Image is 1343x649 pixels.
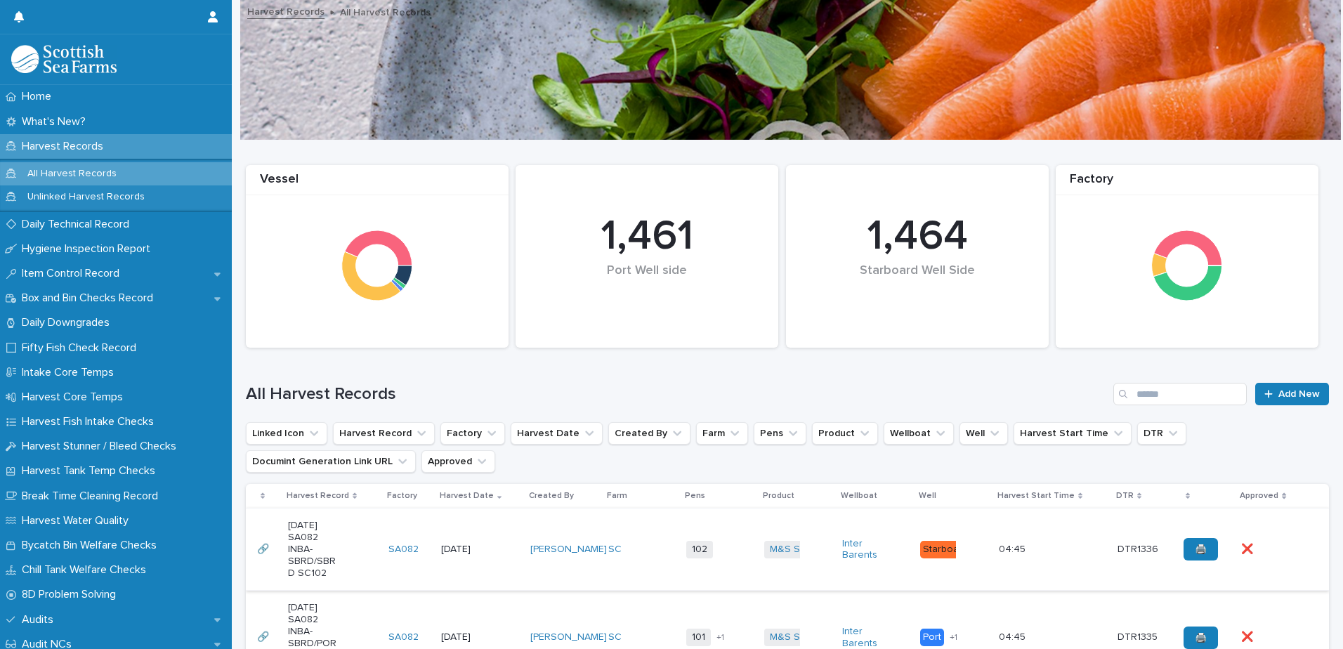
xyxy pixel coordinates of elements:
a: Inter Barents [842,538,892,562]
a: 🖨️ [1184,627,1218,649]
a: Add New [1255,383,1329,405]
button: Harvest Start Time [1014,422,1132,445]
p: Audits [16,613,65,627]
button: Farm [696,422,748,445]
p: [DATE] SA082 INBA-SBRD/SBRD SC102 [288,520,338,579]
p: Intake Core Temps [16,366,125,379]
p: What's New? [16,115,97,129]
button: Created By [608,422,690,445]
a: Harvest Records [247,3,325,19]
div: 1,464 [810,211,1025,262]
a: [PERSON_NAME] [530,544,607,556]
span: 102 [686,541,713,558]
p: Approved [1240,488,1278,504]
p: Farm [607,488,627,504]
p: Harvest Core Temps [16,391,134,404]
p: Hygiene Inspection Report [16,242,162,256]
a: SC [608,631,622,643]
div: Starboard [920,541,971,558]
p: Harvest Date [440,488,494,504]
p: 8D Problem Solving [16,588,127,601]
p: 🔗 [257,629,272,643]
div: Port Well side [539,263,754,308]
button: Pens [754,422,806,445]
p: DTR [1116,488,1134,504]
button: Documint Generation Link URL [246,450,416,473]
button: Wellboat [884,422,954,445]
p: Product [763,488,794,504]
p: 04:45 [999,541,1028,556]
h1: All Harvest Records [246,384,1108,405]
button: DTR [1137,422,1186,445]
a: M&S Select [770,544,823,556]
tr: 🔗🔗 [DATE] SA082 INBA-SBRD/SBRD SC102SA082 [DATE][PERSON_NAME] SC 102M&S Select Inter Barents Star... [246,509,1329,591]
p: [DATE] [441,544,491,556]
p: Wellboat [841,488,877,504]
p: Box and Bin Checks Record [16,291,164,305]
span: 🖨️ [1195,544,1207,554]
p: DTR1335 [1118,629,1160,643]
button: Product [812,422,878,445]
p: Daily Technical Record [16,218,140,231]
p: Unlinked Harvest Records [16,191,156,203]
div: Port [920,629,944,646]
p: Pens [685,488,705,504]
p: ❌ [1241,541,1256,556]
p: Harvest Fish Intake Checks [16,415,165,428]
p: ❌ [1241,629,1256,643]
button: Factory [440,422,505,445]
a: [PERSON_NAME] [530,631,607,643]
button: Well [959,422,1008,445]
span: Add New [1278,389,1320,399]
span: + 1 [716,634,724,642]
a: 🖨️ [1184,538,1218,560]
a: SA082 [388,544,419,556]
img: mMrefqRFQpe26GRNOUkG [11,45,117,73]
p: Well [919,488,936,504]
div: 1,461 [539,211,754,262]
p: Item Control Record [16,267,131,280]
p: Home [16,90,63,103]
p: Harvest Stunner / Bleed Checks [16,440,188,453]
span: + 1 [950,634,957,642]
p: All Harvest Records [340,4,431,19]
p: Bycatch Bin Welfare Checks [16,539,168,552]
p: 04:45 [999,629,1028,643]
a: SC [608,544,622,556]
p: Break Time Cleaning Record [16,490,169,503]
a: SA082 [388,631,419,643]
p: Created By [529,488,574,504]
button: Harvest Record [333,422,435,445]
p: DTR1336 [1118,541,1161,556]
button: Linked Icon [246,422,327,445]
p: 🔗 [257,541,272,556]
span: 101 [686,629,711,646]
p: Harvest Record [287,488,349,504]
div: Vessel [246,172,509,195]
button: Approved [421,450,495,473]
input: Search [1113,383,1247,405]
p: Harvest Records [16,140,114,153]
span: 🖨️ [1195,633,1207,643]
div: Factory [1056,172,1318,195]
p: [DATE] [441,631,491,643]
p: Harvest Start Time [997,488,1075,504]
button: Harvest Date [511,422,603,445]
p: Harvest Tank Temp Checks [16,464,166,478]
a: M&S Select [770,631,823,643]
div: Starboard Well Side [810,263,1025,308]
p: Chill Tank Welfare Checks [16,563,157,577]
p: Factory [387,488,417,504]
p: Harvest Water Quality [16,514,140,527]
p: All Harvest Records [16,168,128,180]
p: Daily Downgrades [16,316,121,329]
p: Fifty Fish Check Record [16,341,148,355]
